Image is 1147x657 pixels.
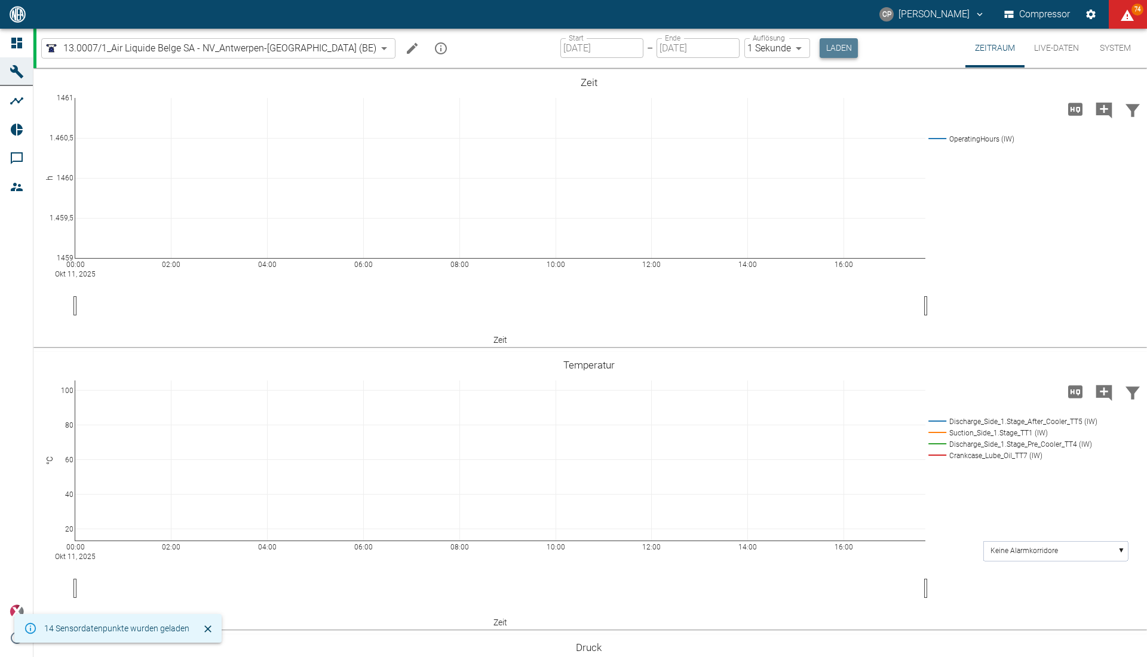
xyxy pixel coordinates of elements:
[965,29,1025,67] button: Zeitraum
[560,38,643,58] input: DD.MM.YYYY
[1061,385,1090,397] span: Hohe Auflösung
[1061,103,1090,114] span: Hohe Auflösung
[44,41,376,56] a: 13.0007/1_Air Liquide Belge SA - NV_Antwerpen-[GEOGRAPHIC_DATA] (BE)
[1118,376,1147,407] button: Daten filtern
[657,38,740,58] input: DD.MM.YYYY
[647,41,653,55] p: –
[44,618,189,639] div: 14 Sensordatenpunkte wurden geladen
[744,38,810,58] div: 1 Sekunde
[1118,94,1147,125] button: Daten filtern
[820,38,858,58] button: Laden
[569,33,584,43] label: Start
[1090,94,1118,125] button: Kommentar hinzufügen
[1080,4,1102,25] button: Einstellungen
[1002,4,1073,25] button: Compressor
[429,36,453,60] button: mission info
[753,33,785,43] label: Auflösung
[199,620,217,638] button: Schließen
[879,7,894,22] div: CP
[878,4,987,25] button: christoph.palm@neuman-esser.com
[63,41,376,55] span: 13.0007/1_Air Liquide Belge SA - NV_Antwerpen-[GEOGRAPHIC_DATA] (BE)
[990,547,1058,555] text: Keine Alarmkorridore
[1025,29,1088,67] button: Live-Daten
[8,6,27,22] img: logo
[1090,376,1118,407] button: Kommentar hinzufügen
[400,36,424,60] button: Machine bearbeiten
[665,33,680,43] label: Ende
[1088,29,1142,67] button: System
[1131,4,1143,16] span: 74
[10,604,24,619] img: Xplore Logo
